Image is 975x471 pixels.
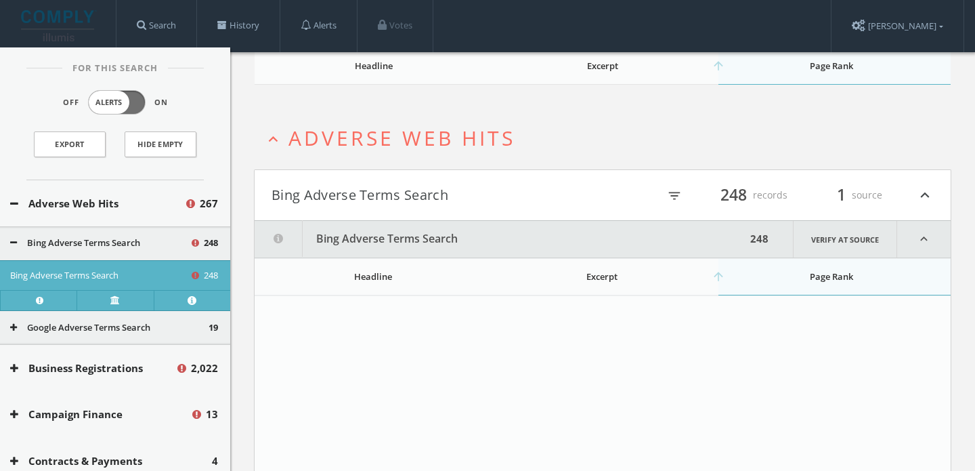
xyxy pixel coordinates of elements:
button: Campaign Finance [10,407,190,422]
div: 248 [746,221,773,258]
i: expand_less [264,130,282,148]
span: Adverse Web Hits [288,124,515,152]
a: Verify at source [793,221,897,258]
span: 248 [714,183,753,207]
span: On [154,97,168,108]
div: Excerpt [494,270,711,283]
a: Verify at source [77,290,153,310]
button: Bing Adverse Terms Search [10,237,190,250]
button: Hide Empty [125,131,196,157]
span: 4 [212,453,218,469]
i: arrow_upward [712,270,725,283]
button: Adverse Web Hits [10,196,184,211]
div: source [801,184,882,207]
button: expand_lessAdverse Web Hits [264,127,951,149]
a: Export [34,131,106,157]
div: Headline [268,270,479,283]
i: filter_list [667,188,682,203]
button: Bing Adverse Terms Search [272,184,603,207]
span: 267 [200,196,218,211]
span: 13 [206,407,218,422]
span: 248 [204,269,218,283]
span: 248 [204,237,218,250]
span: Off [63,97,79,108]
button: Contracts & Payments [10,453,212,469]
button: Business Registrations [10,361,175,376]
span: 1 [831,183,852,207]
button: Bing Adverse Terms Search [10,269,190,283]
span: 2,022 [191,361,218,376]
button: Google Adverse Terms Search [10,321,209,335]
span: For This Search [62,62,168,75]
span: 19 [209,321,218,335]
div: records [706,184,787,207]
i: expand_less [897,221,951,258]
button: Bing Adverse Terms Search [255,221,746,258]
i: expand_less [916,184,934,207]
div: Page Rank [725,270,937,283]
img: illumis [21,10,97,41]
